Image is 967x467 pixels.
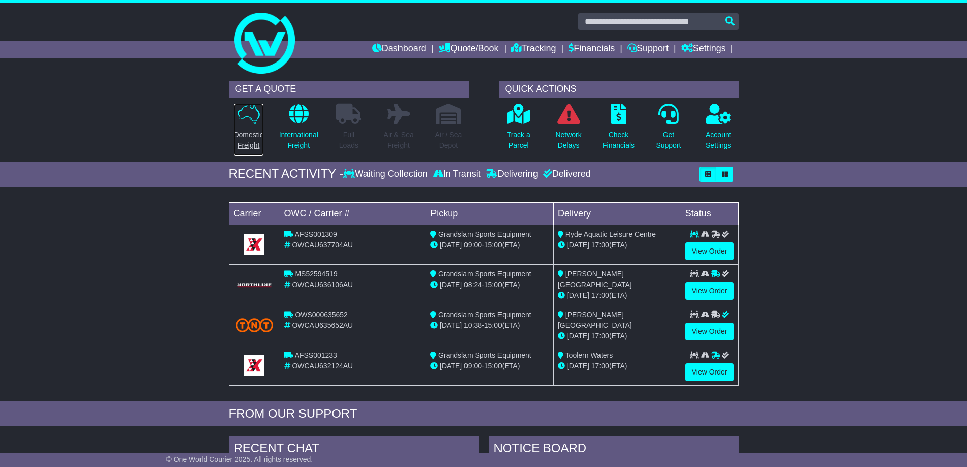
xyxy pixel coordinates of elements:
[591,241,609,249] span: 17:00
[229,81,469,98] div: GET A QUOTE
[229,436,479,463] div: RECENT CHAT
[555,130,581,151] p: Network Delays
[234,130,263,151] p: Domestic Freight
[336,130,361,151] p: Full Loads
[484,281,502,289] span: 15:00
[279,130,318,151] p: International Freight
[484,241,502,249] span: 15:00
[430,169,483,180] div: In Transit
[567,241,589,249] span: [DATE]
[440,321,462,329] span: [DATE]
[555,103,582,157] a: NetworkDelays
[507,103,531,157] a: Track aParcel
[438,310,531,319] span: Grandslam Sports Equipment
[558,290,677,301] div: (ETA)
[295,270,337,278] span: MS52594519
[685,323,734,340] a: View Order
[464,281,482,289] span: 08:24
[236,282,274,288] img: GetCarrierServiceLogo
[558,240,677,251] div: (ETA)
[591,332,609,340] span: 17:00
[553,202,681,225] td: Delivery
[464,241,482,249] span: 09:00
[484,321,502,329] span: 15:00
[483,169,541,180] div: Delivering
[603,130,635,151] p: Check Financials
[229,407,739,421] div: FROM OUR SUPPORT
[655,103,681,157] a: GetSupport
[229,167,344,181] div: RECENT ACTIVITY -
[426,202,554,225] td: Pickup
[565,351,613,359] span: Toolern Waters
[439,41,498,58] a: Quote/Book
[440,362,462,370] span: [DATE]
[430,361,549,371] div: - (ETA)
[464,362,482,370] span: 09:00
[565,230,656,238] span: Ryde Aquatic Leisure Centre
[685,282,734,300] a: View Order
[435,130,462,151] p: Air / Sea Depot
[295,230,337,238] span: AFSS001309
[440,241,462,249] span: [DATE]
[244,355,264,376] img: GetCarrierServiceLogo
[292,362,353,370] span: OWCAU632124AU
[295,310,348,319] span: OWS000635652
[507,130,530,151] p: Track a Parcel
[372,41,426,58] a: Dashboard
[685,363,734,381] a: View Order
[233,103,263,157] a: DomesticFreight
[499,81,739,98] div: QUICK ACTIONS
[569,41,615,58] a: Financials
[464,321,482,329] span: 10:38
[511,41,556,58] a: Tracking
[236,318,274,332] img: TNT_Domestic.png
[292,241,353,249] span: OWCAU637704AU
[484,362,502,370] span: 15:00
[438,270,531,278] span: Grandslam Sports Equipment
[440,281,462,289] span: [DATE]
[430,320,549,331] div: - (ETA)
[295,351,337,359] span: AFSS001233
[430,279,549,290] div: - (ETA)
[558,270,632,289] span: [PERSON_NAME][GEOGRAPHIC_DATA]
[602,103,635,157] a: CheckFinancials
[343,169,430,180] div: Waiting Collection
[438,230,531,238] span: Grandslam Sports Equipment
[685,242,734,260] a: View Order
[558,310,632,329] span: [PERSON_NAME][GEOGRAPHIC_DATA]
[438,351,531,359] span: Grandslam Sports Equipment
[292,321,353,329] span: OWCAU635652AU
[656,130,681,151] p: Get Support
[280,202,426,225] td: OWC / Carrier #
[705,103,732,157] a: AccountSettings
[681,41,726,58] a: Settings
[541,169,591,180] div: Delivered
[558,361,677,371] div: (ETA)
[279,103,319,157] a: InternationalFreight
[166,455,313,463] span: © One World Courier 2025. All rights reserved.
[591,362,609,370] span: 17:00
[567,362,589,370] span: [DATE]
[430,240,549,251] div: - (ETA)
[292,281,353,289] span: OWCAU636106AU
[244,234,264,255] img: GetCarrierServiceLogo
[627,41,669,58] a: Support
[681,202,738,225] td: Status
[591,291,609,299] span: 17:00
[229,202,280,225] td: Carrier
[706,130,731,151] p: Account Settings
[567,332,589,340] span: [DATE]
[558,331,677,341] div: (ETA)
[489,436,739,463] div: NOTICE BOARD
[567,291,589,299] span: [DATE]
[384,130,414,151] p: Air & Sea Freight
